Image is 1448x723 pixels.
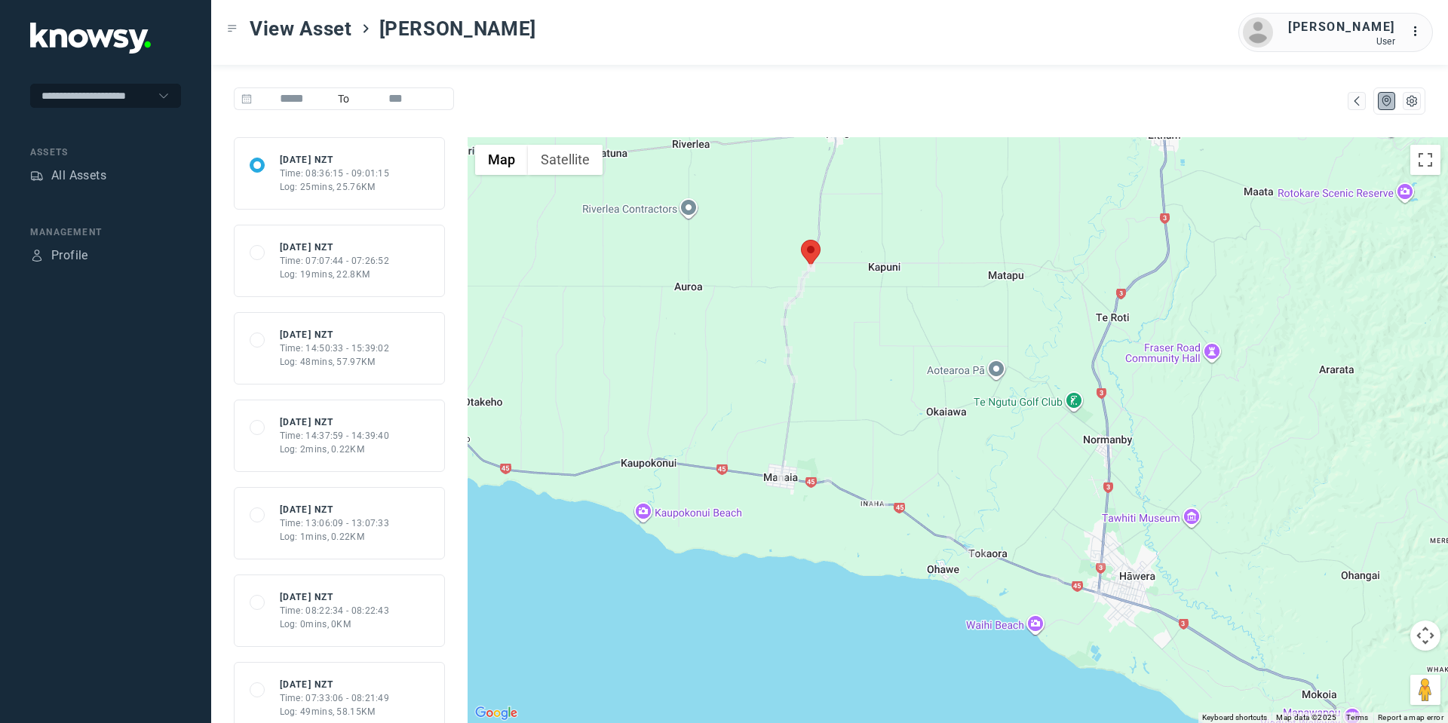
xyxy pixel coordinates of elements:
[1202,712,1267,723] button: Keyboard shortcuts
[471,703,521,723] img: Google
[30,23,151,54] img: Application Logo
[280,180,390,194] div: Log: 25mins, 25.76KM
[1410,23,1428,41] div: :
[1410,675,1440,705] button: Drag Pegman onto the map to open Street View
[280,254,390,268] div: Time: 07:07:44 - 07:26:52
[227,23,238,34] div: Toggle Menu
[280,355,390,369] div: Log: 48mins, 57.97KM
[30,249,44,262] div: Profile
[471,703,521,723] a: Open this area in Google Maps (opens a new window)
[280,617,390,631] div: Log: 0mins, 0KM
[1350,94,1364,108] div: Map
[51,247,88,265] div: Profile
[280,503,390,516] div: [DATE] NZT
[1243,17,1273,47] img: avatar.png
[280,240,390,254] div: [DATE] NZT
[528,145,603,175] button: Show satellite imagery
[1405,94,1419,108] div: List
[360,23,372,35] div: >
[1346,713,1369,721] a: Terms (opens in new tab)
[280,604,390,617] div: Time: 08:22:34 - 08:22:43
[30,247,88,265] a: ProfileProfile
[1380,94,1394,108] div: Map
[280,590,390,604] div: [DATE] NZT
[280,705,390,718] div: Log: 49mins, 58.15KM
[280,691,390,705] div: Time: 07:33:06 - 08:21:49
[280,429,390,443] div: Time: 14:37:59 - 14:39:40
[1410,620,1440,651] button: Map camera controls
[280,415,390,429] div: [DATE] NZT
[30,169,44,182] div: Assets
[1410,145,1440,175] button: Toggle fullscreen view
[280,678,390,691] div: [DATE] NZT
[1410,23,1428,43] div: :
[1276,713,1337,721] span: Map data ©2025
[280,443,390,456] div: Log: 2mins, 0.22KM
[1378,713,1443,721] a: Report a map error
[280,153,390,167] div: [DATE] NZT
[1411,26,1426,37] tspan: ...
[1288,36,1395,47] div: User
[30,167,106,185] a: AssetsAll Assets
[379,15,536,42] span: [PERSON_NAME]
[280,516,390,530] div: Time: 13:06:09 - 13:07:33
[280,328,390,342] div: [DATE] NZT
[30,146,181,159] div: Assets
[250,15,352,42] span: View Asset
[1288,18,1395,36] div: [PERSON_NAME]
[280,167,390,180] div: Time: 08:36:15 - 09:01:15
[51,167,106,185] div: All Assets
[475,145,528,175] button: Show street map
[280,530,390,544] div: Log: 1mins, 0.22KM
[332,87,356,110] span: To
[30,225,181,239] div: Management
[280,268,390,281] div: Log: 19mins, 22.8KM
[280,342,390,355] div: Time: 14:50:33 - 15:39:02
